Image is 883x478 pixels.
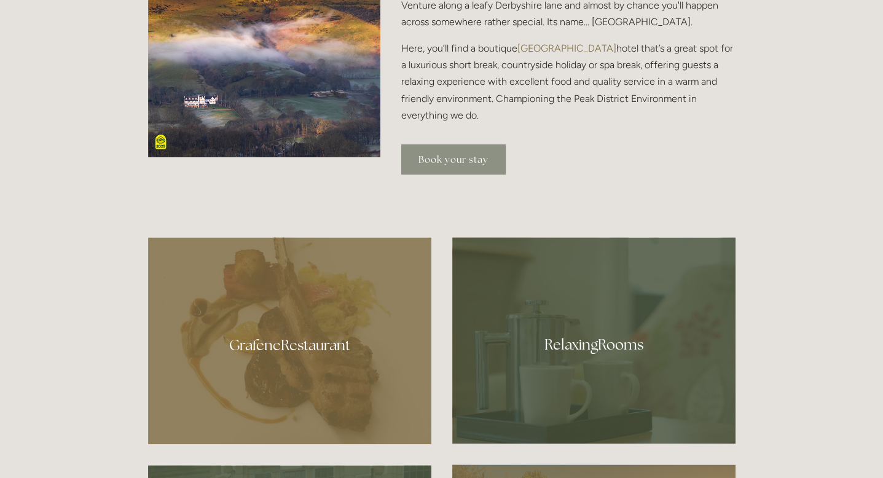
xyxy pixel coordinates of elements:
[401,144,506,174] a: Book your stay
[517,42,616,54] a: [GEOGRAPHIC_DATA]
[401,40,735,123] p: Here, you’ll find a boutique hotel that’s a great spot for a luxurious short break, countryside h...
[452,237,736,444] a: photo of a tea tray and its cups, Losehill House
[148,237,431,444] a: Cutlet and shoulder of Cabrito goat, smoked aubergine, beetroot terrine, savoy cabbage, melting b...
